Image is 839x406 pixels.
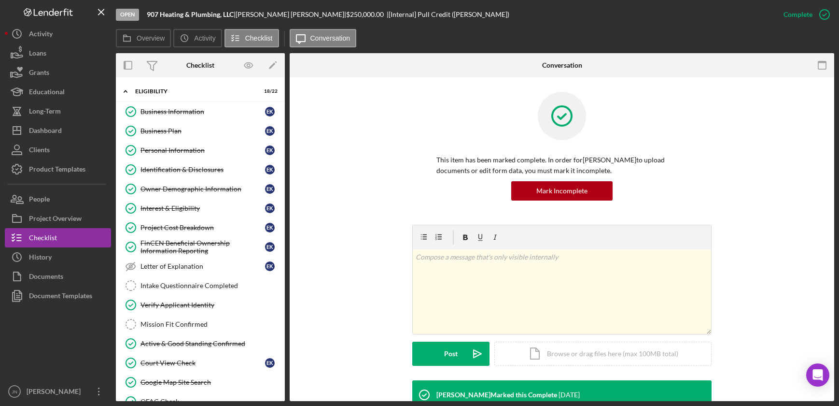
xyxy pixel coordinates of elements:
div: E K [265,126,275,136]
div: E K [265,107,275,116]
div: | [Internal] Pull Credit ([PERSON_NAME]) [387,11,509,18]
div: Complete [783,5,812,24]
button: Overview [116,29,171,47]
div: | [147,11,236,18]
div: Eligibility [135,88,253,94]
a: Personal InformationEK [121,141,280,160]
div: Project Overview [29,209,82,231]
a: Active & Good Standing Confirmed [121,334,280,353]
div: Identification & Disclosures [140,166,265,174]
a: Google Map Site Search [121,373,280,392]
a: Owner Demographic InformationEK [121,179,280,199]
button: Mark Incomplete [511,181,613,201]
div: E K [265,223,275,232]
div: Court View Check [140,359,265,367]
div: Google Map Site Search [140,378,280,386]
a: FinCEN Beneficial Ownership Information ReportingEK [121,237,280,257]
div: People [29,189,50,211]
div: E K [265,165,275,174]
div: OFAC Check [140,398,280,406]
div: E K [265,145,275,155]
div: E K [265,358,275,368]
div: Verify Applicant Identity [140,301,280,309]
button: Conversation [290,29,357,47]
button: Long-Term [5,101,111,121]
div: Checklist [186,61,214,69]
div: Mark Incomplete [536,181,587,201]
div: Interest & Eligibility [140,204,265,212]
div: E K [265,242,275,252]
div: Dashboard [29,121,62,143]
div: Educational [29,82,65,104]
a: Mission Fit Confirmed [121,315,280,334]
button: Grants [5,63,111,82]
div: Post [444,342,458,366]
div: Documents [29,267,63,289]
div: E K [265,184,275,194]
div: Conversation [542,61,582,69]
div: Clients [29,140,50,162]
div: Product Templates [29,159,85,181]
a: Business InformationEK [121,102,280,121]
p: This item has been marked complete. In order for [PERSON_NAME] to upload documents or edit form d... [436,155,687,176]
button: Dashboard [5,121,111,140]
button: Educational [5,82,111,101]
div: Owner Demographic Information [140,185,265,193]
button: Documents [5,267,111,286]
div: Personal Information [140,146,265,154]
button: Checklist [5,228,111,247]
a: Loans [5,43,111,63]
button: Post [412,342,489,366]
button: Product Templates [5,159,111,179]
label: Conversation [310,34,350,42]
div: [PERSON_NAME] Marked this Complete [436,391,557,399]
div: Letter of Explanation [140,262,265,270]
button: History [5,247,111,267]
a: Letter of ExplanationEK [121,257,280,276]
div: Business Information [140,108,265,116]
button: Checklist [224,29,279,47]
text: JN [12,389,17,394]
button: Complete [774,5,834,24]
div: Business Plan [140,127,265,135]
label: Activity [194,34,215,42]
button: People [5,189,111,209]
label: Checklist [245,34,273,42]
button: Clients [5,140,111,159]
button: Document Templates [5,286,111,305]
div: E K [265,261,275,271]
div: Intake Questionnaire Completed [140,282,280,290]
div: Checklist [29,228,57,250]
button: JN[PERSON_NAME] [5,382,111,401]
div: FinCEN Beneficial Ownership Information Reporting [140,239,265,255]
div: Open Intercom Messenger [806,363,829,387]
div: [PERSON_NAME] [24,382,87,404]
a: Interest & EligibilityEK [121,199,280,218]
a: Intake Questionnaire Completed [121,276,280,295]
a: Court View CheckEK [121,353,280,373]
div: Active & Good Standing Confirmed [140,340,280,348]
div: $250,000.00 [346,11,387,18]
b: 907 Heating & Plumbing, LLC [147,10,234,18]
a: Project Cost BreakdownEK [121,218,280,237]
div: Project Cost Breakdown [140,224,265,232]
div: History [29,247,52,269]
a: Identification & DisclosuresEK [121,160,280,179]
div: Open [116,9,139,21]
button: Project Overview [5,209,111,228]
div: 18 / 22 [260,88,278,94]
div: Mission Fit Confirmed [140,320,280,328]
label: Overview [137,34,165,42]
